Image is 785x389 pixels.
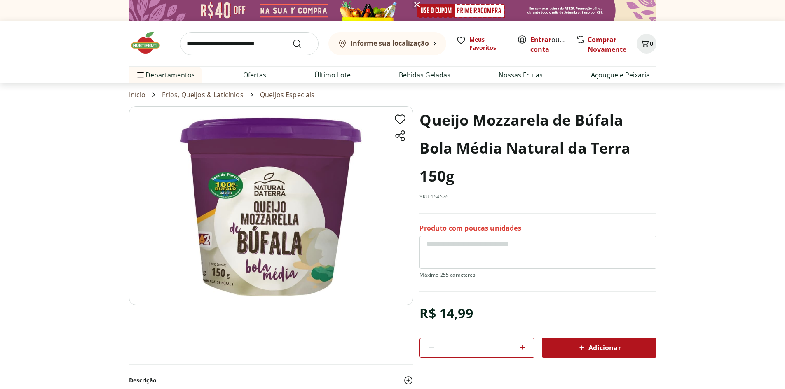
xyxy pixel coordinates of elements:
a: Início [129,91,146,98]
button: Submit Search [292,39,312,49]
a: Açougue e Peixaria [591,70,650,80]
p: SKU: 164576 [419,193,448,200]
button: Menu [136,65,145,85]
a: Frios, Queijos & Laticínios [162,91,243,98]
img: Hortifruti [129,30,170,55]
a: Queijos Especiais [260,91,315,98]
img: Queijo Mozzarela de Búfala Bola Média Natural da Terra 150g [129,106,413,305]
span: Meus Favoritos [469,35,507,52]
span: 0 [650,40,653,47]
button: Informe sua localização [328,32,446,55]
span: Departamentos [136,65,195,85]
div: R$ 14,99 [419,302,473,325]
a: Meus Favoritos [456,35,507,52]
a: Criar conta [530,35,576,54]
span: ou [530,35,567,54]
button: Adicionar [542,338,656,358]
a: Ofertas [243,70,266,80]
b: Informe sua localização [351,39,429,48]
input: search [180,32,319,55]
span: Adicionar [577,343,621,353]
h1: Queijo Mozzarela de Búfala Bola Média Natural da Terra 150g [419,106,656,190]
a: Bebidas Geladas [399,70,450,80]
p: Produto com poucas unidades [419,224,521,233]
a: Último Lote [314,70,351,80]
a: Entrar [530,35,551,44]
button: Carrinho [637,34,656,54]
a: Comprar Novamente [588,35,626,54]
a: Nossas Frutas [499,70,543,80]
